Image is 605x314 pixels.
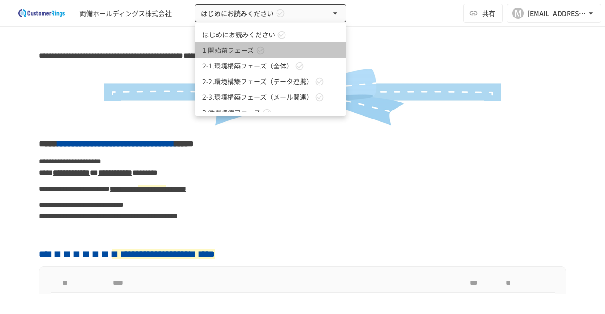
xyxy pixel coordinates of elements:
[202,45,254,55] span: 1.開始前フェーズ
[202,108,260,118] span: 3.活用準備フェーズ
[202,92,313,102] span: 2-3.環境構築フェーズ（メール関連）
[202,30,275,40] span: はじめにお読みください
[202,76,313,86] span: 2-2.環境構築フェーズ（データ連携）
[202,61,293,71] span: 2-1.環境構築フェーズ（全体）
